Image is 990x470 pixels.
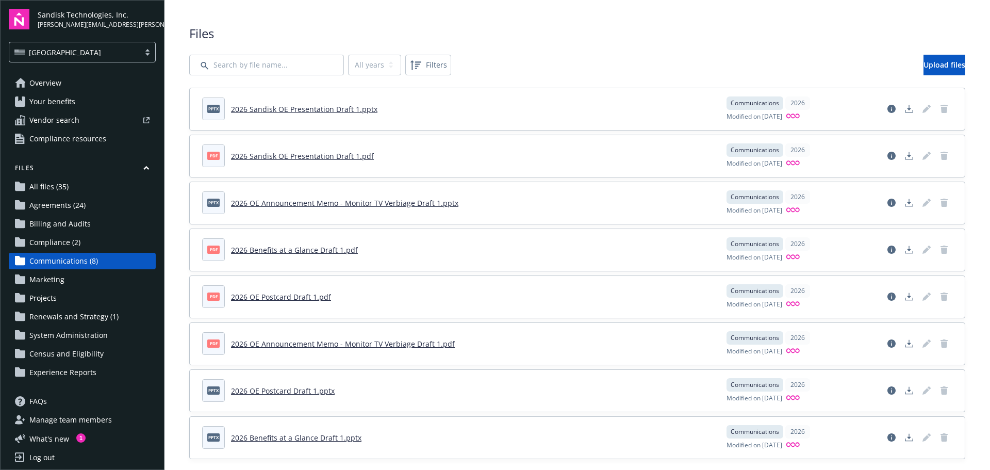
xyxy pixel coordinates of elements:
span: Communications [731,286,779,296]
div: 2026 [785,284,810,298]
a: Your benefits [9,93,156,110]
span: Delete document [936,382,952,399]
span: Marketing [29,271,64,288]
span: Filters [407,57,449,73]
a: View file details [883,101,900,117]
span: Overview [29,75,61,91]
span: Modified on [DATE] [727,159,782,169]
a: 2026 Benefits at a Glance Draft 1.pptx [231,433,361,443]
span: Communications [731,192,779,202]
span: Modified on [DATE] [727,347,782,356]
a: 2026 Sandisk OE Presentation Draft 1.pptx [231,104,377,114]
a: Download document [901,241,917,258]
span: Communications (8) [29,253,98,269]
span: pdf [207,293,220,300]
a: Manage team members [9,412,156,428]
a: FAQs [9,393,156,410]
a: System Administration [9,327,156,344]
a: Census and Eligibility [9,346,156,362]
a: Billing and Audits [9,216,156,232]
button: What's new1 [9,433,86,444]
span: Edit document [918,382,935,399]
span: Manage team members [29,412,112,428]
a: Delete document [936,101,952,117]
a: 2026 Benefits at a Glance Draft 1.pdf [231,245,358,255]
span: Communications [731,145,779,155]
a: Renewals and Strategy (1) [9,309,156,325]
a: Download document [901,148,917,164]
span: Edit document [918,101,935,117]
a: 2026 OE Postcard Draft 1.pptx [231,386,335,396]
a: View file details [883,288,900,305]
a: Edit document [918,241,935,258]
span: Communications [731,427,779,436]
span: Modified on [DATE] [727,112,782,122]
div: 2026 [785,143,810,157]
span: Filters [426,59,447,70]
a: Download document [901,382,917,399]
span: Modified on [DATE] [727,206,782,216]
span: pdf [207,339,220,347]
a: Marketing [9,271,156,288]
span: Delete document [936,148,952,164]
a: Compliance resources [9,131,156,147]
span: Compliance resources [29,131,106,147]
a: 2026 OE Announcement Memo - Monitor TV Verbiage Draft 1.pdf [231,339,455,349]
a: View file details [883,382,900,399]
span: Agreements (24) [29,197,86,214]
span: Edit document [918,288,935,305]
span: pptx [207,433,220,441]
span: Modified on [DATE] [727,441,782,450]
a: View file details [883,429,900,446]
span: Communications [731,333,779,343]
a: 2026 OE Postcard Draft 1.pdf [231,292,331,302]
span: Vendor search [29,112,79,128]
button: Files [9,164,156,176]
img: navigator-logo.svg [9,9,29,29]
span: Projects [29,290,57,306]
a: View file details [883,148,900,164]
a: Download document [901,335,917,352]
span: Delete document [936,335,952,352]
span: Modified on [DATE] [727,394,782,403]
span: pptx [207,105,220,112]
span: Edit document [918,335,935,352]
span: Census and Eligibility [29,346,104,362]
span: pdf [207,152,220,159]
span: Modified on [DATE] [727,253,782,263]
input: Search by file name... [189,55,344,75]
a: Projects [9,290,156,306]
a: Vendor search [9,112,156,128]
span: pdf [207,246,220,253]
a: Experience Reports [9,364,156,381]
span: Edit document [918,148,935,164]
a: Delete document [936,195,952,211]
a: 2026 OE Announcement Memo - Monitor TV Verbiage Draft 1.pptx [231,198,458,208]
span: Compliance (2) [29,234,80,251]
div: 2026 [785,331,810,345]
span: [PERSON_NAME][EMAIL_ADDRESS][PERSON_NAME][DOMAIN_NAME] [38,20,156,29]
span: Edit document [918,429,935,446]
a: Upload files [923,55,965,75]
button: Sandisk Technologies, Inc.[PERSON_NAME][EMAIL_ADDRESS][PERSON_NAME][DOMAIN_NAME] [38,9,156,29]
a: Delete document [936,241,952,258]
div: 2026 [785,425,810,439]
span: Edit document [918,195,935,211]
div: 2026 [785,237,810,251]
a: 2026 Sandisk OE Presentation Draft 1.pdf [231,151,374,161]
span: [GEOGRAPHIC_DATA] [14,47,135,58]
span: Delete document [936,429,952,446]
a: Agreements (24) [9,197,156,214]
a: View file details [883,335,900,352]
span: Delete document [936,288,952,305]
a: Download document [901,429,917,446]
